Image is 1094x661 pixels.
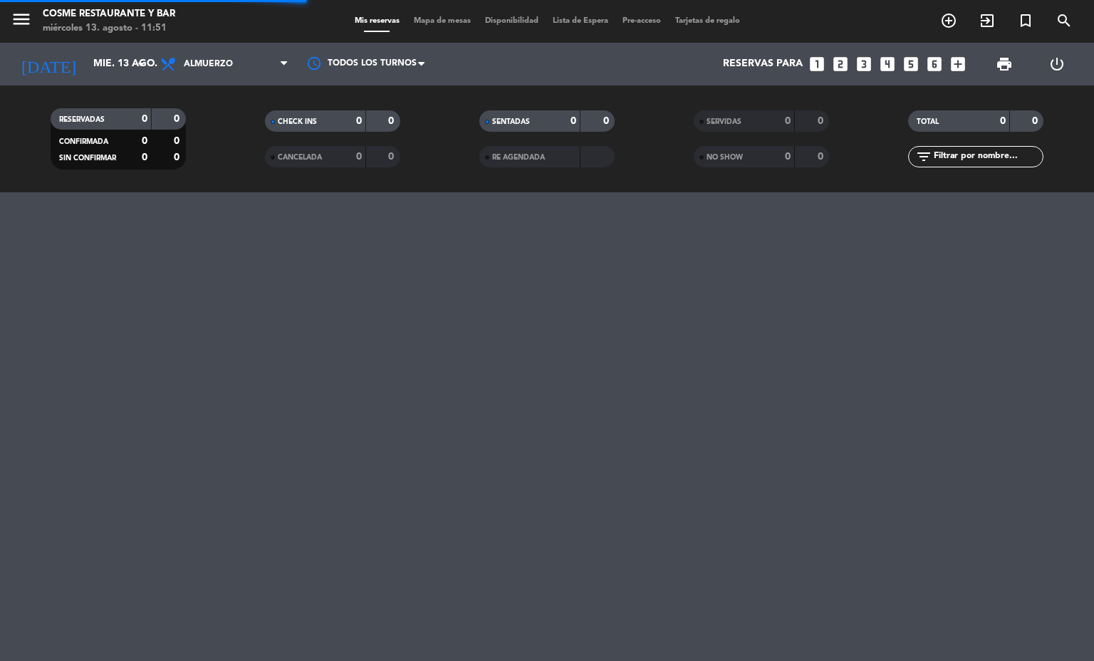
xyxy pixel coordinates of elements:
[356,116,362,126] strong: 0
[348,17,407,25] span: Mis reservas
[1031,43,1083,85] div: LOG OUT
[59,155,116,162] span: SIN CONFIRMAR
[59,116,105,123] span: RESERVADAS
[1017,12,1034,29] i: turned_in_not
[1056,12,1073,29] i: search
[388,152,397,162] strong: 0
[278,154,322,161] span: CANCELADA
[949,55,967,73] i: add_box
[603,116,612,126] strong: 0
[278,118,317,125] span: CHECK INS
[132,56,150,73] i: arrow_drop_down
[407,17,478,25] span: Mapa de mesas
[855,55,873,73] i: looks_3
[174,114,182,124] strong: 0
[785,116,791,126] strong: 0
[902,55,920,73] i: looks_5
[174,136,182,146] strong: 0
[142,136,147,146] strong: 0
[43,7,175,21] div: Cosme Restaurante y Bar
[11,48,86,80] i: [DATE]
[59,138,108,145] span: CONFIRMADA
[932,149,1043,165] input: Filtrar por nombre...
[878,55,897,73] i: looks_4
[668,17,747,25] span: Tarjetas de regalo
[818,152,826,162] strong: 0
[818,116,826,126] strong: 0
[915,148,932,165] i: filter_list
[996,56,1013,73] span: print
[1032,116,1041,126] strong: 0
[478,17,546,25] span: Disponibilidad
[785,152,791,162] strong: 0
[492,118,530,125] span: SENTADAS
[808,55,826,73] i: looks_one
[356,152,362,162] strong: 0
[707,154,743,161] span: NO SHOW
[979,12,996,29] i: exit_to_app
[571,116,576,126] strong: 0
[388,116,397,126] strong: 0
[1048,56,1066,73] i: power_settings_new
[142,114,147,124] strong: 0
[615,17,668,25] span: Pre-acceso
[11,9,32,30] i: menu
[43,21,175,36] div: miércoles 13. agosto - 11:51
[142,152,147,162] strong: 0
[174,152,182,162] strong: 0
[925,55,944,73] i: looks_6
[707,118,741,125] span: SERVIDAS
[11,9,32,35] button: menu
[1000,116,1006,126] strong: 0
[723,58,803,70] span: Reservas para
[917,118,939,125] span: TOTAL
[184,59,233,69] span: Almuerzo
[492,154,545,161] span: RE AGENDADA
[831,55,850,73] i: looks_two
[546,17,615,25] span: Lista de Espera
[940,12,957,29] i: add_circle_outline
